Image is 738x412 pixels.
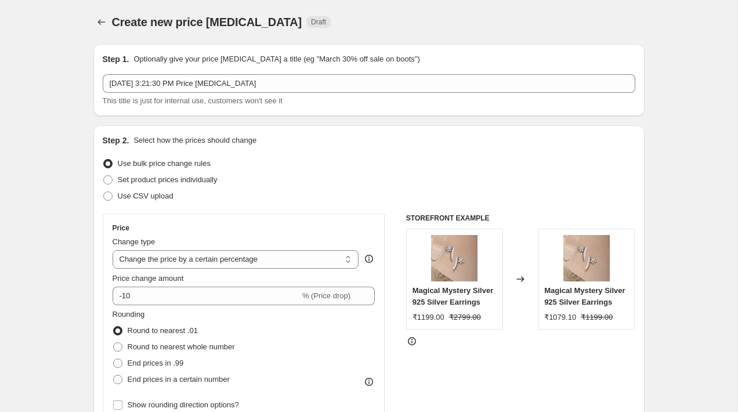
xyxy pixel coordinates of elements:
span: Change type [113,237,155,246]
h6: STOREFRONT EXAMPLE [406,214,635,223]
img: EAR-20001_6_80x.jpg [563,235,610,281]
div: help [363,253,375,265]
span: End prices in a certain number [128,375,230,384]
span: Show rounding direction options? [128,400,239,409]
span: Round to nearest .01 [128,326,198,335]
span: % (Price drop) [302,291,350,300]
span: Price change amount [113,274,184,283]
input: 30% off holiday sale [103,74,635,93]
span: End prices in .99 [128,359,184,367]
h2: Step 1. [103,53,129,65]
span: Set product prices individually [118,175,218,184]
p: Optionally give your price [MEDICAL_DATA] a title (eg "March 30% off sale on boots") [133,53,419,65]
span: Use CSV upload [118,191,173,200]
h2: Step 2. [103,135,129,146]
strike: ₹2799.00 [449,312,481,323]
span: Draft [311,17,326,27]
input: -15 [113,287,300,305]
strike: ₹1199.00 [581,312,613,323]
img: EAR-20001_6_80x.jpg [431,235,477,281]
p: Select how the prices should change [133,135,256,146]
span: Rounding [113,310,145,319]
span: This title is just for internal use, customers won't see it [103,96,283,105]
span: Create new price [MEDICAL_DATA] [112,16,302,28]
h3: Price [113,223,129,233]
div: ₹1079.10 [544,312,576,323]
div: ₹1199.00 [413,312,444,323]
span: Round to nearest whole number [128,342,235,351]
span: Use bulk price change rules [118,159,211,168]
button: Price change jobs [93,14,110,30]
span: Magical Mystery Silver 925 Silver Earrings [413,286,493,306]
span: Magical Mystery Silver 925 Silver Earrings [544,286,625,306]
